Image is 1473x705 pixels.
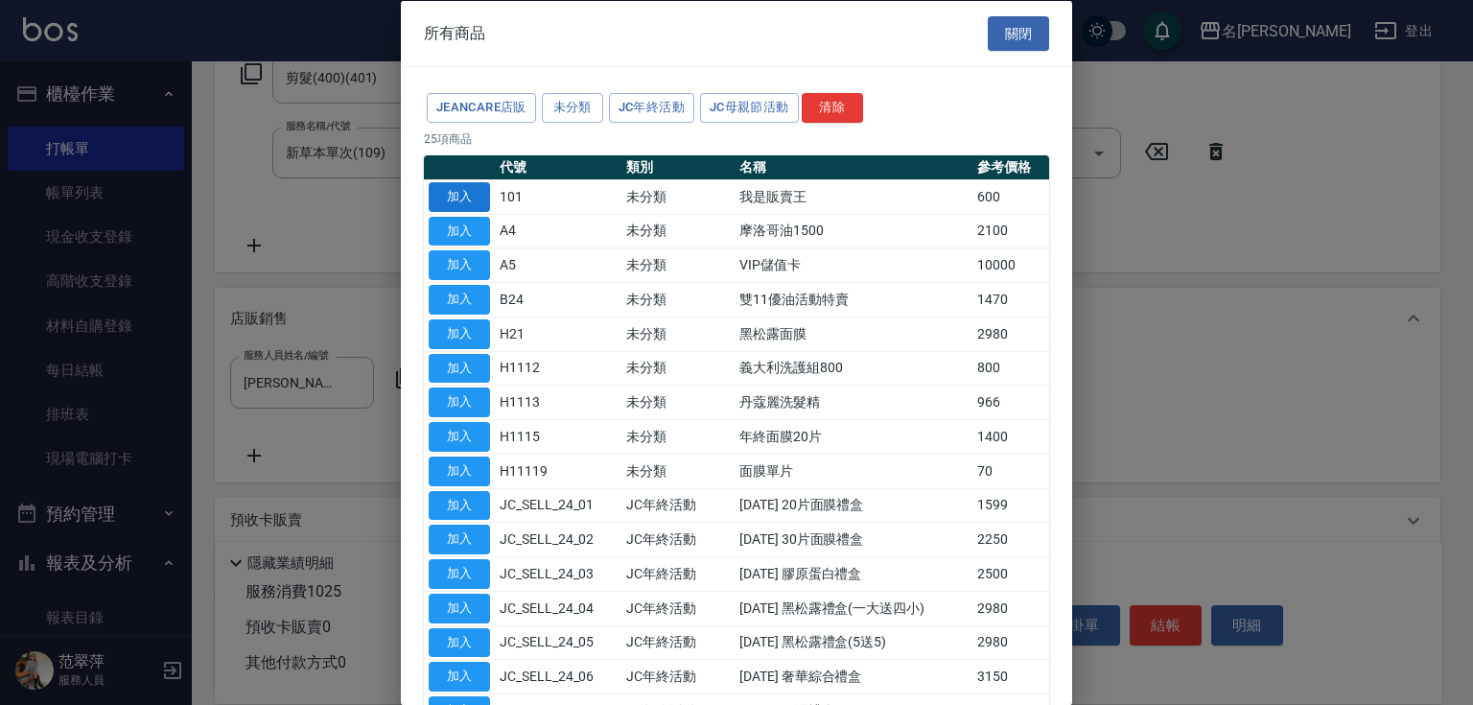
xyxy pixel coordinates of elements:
[429,216,490,246] button: 加入
[495,179,621,214] td: 101
[735,454,972,488] td: 面膜單片
[735,282,972,317] td: 雙11優油活動特賣
[621,488,735,523] td: JC年終活動
[495,556,621,591] td: JC_SELL_24_03
[621,454,735,488] td: 未分類
[972,247,1049,282] td: 10000
[802,93,863,123] button: 清除
[735,154,972,179] th: 名稱
[735,351,972,386] td: 義大利洗護組800
[429,422,490,452] button: 加入
[972,454,1049,488] td: 70
[988,15,1049,51] button: 關閉
[495,454,621,488] td: H11119
[429,525,490,554] button: 加入
[429,559,490,589] button: 加入
[735,214,972,248] td: 摩洛哥油1500
[621,214,735,248] td: 未分類
[972,282,1049,317] td: 1470
[621,154,735,179] th: 類別
[621,419,735,454] td: 未分類
[735,591,972,625] td: [DATE] 黑松露禮盒(一大送四小)
[621,351,735,386] td: 未分類
[542,93,603,123] button: 未分類
[972,591,1049,625] td: 2980
[735,625,972,660] td: [DATE] 黑松露禮盒(5送5)
[429,250,490,280] button: 加入
[495,591,621,625] td: JC_SELL_24_04
[972,488,1049,523] td: 1599
[972,419,1049,454] td: 1400
[972,522,1049,556] td: 2250
[495,419,621,454] td: H1115
[735,522,972,556] td: [DATE] 30片面膜禮盒
[621,317,735,351] td: 未分類
[735,659,972,693] td: [DATE] 奢華綜合禮盒
[972,625,1049,660] td: 2980
[429,353,490,383] button: 加入
[621,625,735,660] td: JC年終活動
[621,179,735,214] td: 未分類
[621,591,735,625] td: JC年終活動
[735,179,972,214] td: 我是販賣王
[972,317,1049,351] td: 2980
[429,285,490,315] button: 加入
[429,388,490,417] button: 加入
[429,593,490,623] button: 加入
[429,456,490,485] button: 加入
[495,154,621,179] th: 代號
[621,282,735,317] td: 未分類
[495,214,621,248] td: A4
[495,488,621,523] td: JC_SELL_24_01
[429,662,490,692] button: 加入
[972,351,1049,386] td: 800
[735,247,972,282] td: VIP儲值卡
[972,179,1049,214] td: 600
[429,490,490,520] button: 加入
[424,23,485,42] span: 所有商品
[495,625,621,660] td: JC_SELL_24_05
[735,488,972,523] td: [DATE] 20片面膜禮盒
[972,659,1049,693] td: 3150
[495,659,621,693] td: JC_SELL_24_06
[424,129,1049,147] p: 25 項商品
[621,522,735,556] td: JC年終活動
[609,93,694,123] button: JC年終活動
[735,419,972,454] td: 年終面膜20片
[495,282,621,317] td: B24
[621,556,735,591] td: JC年終活動
[735,556,972,591] td: [DATE] 膠原蛋白禮盒
[700,93,799,123] button: JC母親節活動
[495,247,621,282] td: A5
[621,385,735,419] td: 未分類
[495,522,621,556] td: JC_SELL_24_02
[735,317,972,351] td: 黑松露面膜
[427,93,536,123] button: JeanCare店販
[972,214,1049,248] td: 2100
[495,385,621,419] td: H1113
[429,627,490,657] button: 加入
[972,556,1049,591] td: 2500
[495,317,621,351] td: H21
[429,318,490,348] button: 加入
[972,385,1049,419] td: 966
[972,154,1049,179] th: 參考價格
[621,247,735,282] td: 未分類
[429,181,490,211] button: 加入
[621,659,735,693] td: JC年終活動
[735,385,972,419] td: 丹蔻麗洗髮精
[495,351,621,386] td: H1112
